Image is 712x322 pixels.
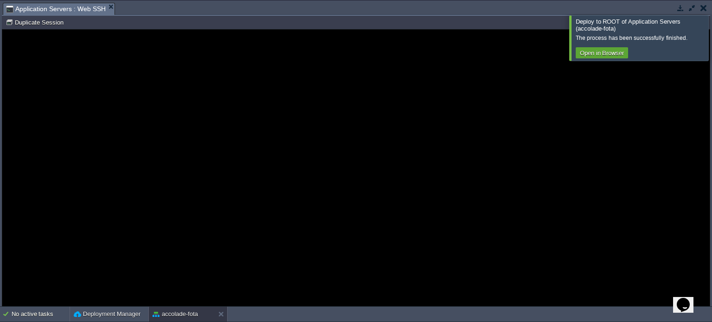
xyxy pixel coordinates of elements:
[576,18,680,32] span: Deploy to ROOT of Application Servers (accolade-fota)
[74,309,140,319] button: Deployment Manager
[12,307,70,322] div: No active tasks
[153,309,198,319] button: accolade-fota
[576,34,706,42] div: The process has been successfully finished.
[6,18,66,26] button: Duplicate Session
[6,3,106,15] span: Application Servers : Web SSH
[673,285,703,313] iframe: chat widget
[577,49,627,57] button: Open in Browser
